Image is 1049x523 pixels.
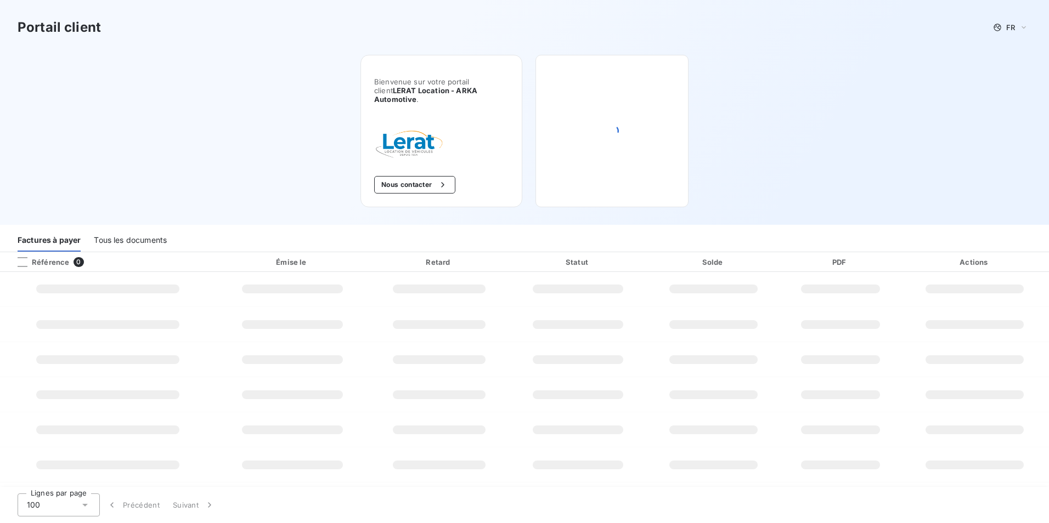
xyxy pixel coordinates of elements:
[903,257,1047,268] div: Actions
[218,257,367,268] div: Émise le
[511,257,644,268] div: Statut
[374,176,455,194] button: Nous contacter
[371,257,507,268] div: Retard
[374,130,444,158] img: Company logo
[374,86,477,104] span: LERAT Location - ARKA Automotive
[1006,23,1015,32] span: FR
[74,257,83,267] span: 0
[649,257,779,268] div: Solde
[9,257,69,267] div: Référence
[18,229,81,252] div: Factures à payer
[166,493,222,516] button: Suivant
[100,493,166,516] button: Précédent
[18,18,101,37] h3: Portail client
[27,499,40,510] span: 100
[374,77,509,104] span: Bienvenue sur votre portail client .
[782,257,898,268] div: PDF
[94,229,167,252] div: Tous les documents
